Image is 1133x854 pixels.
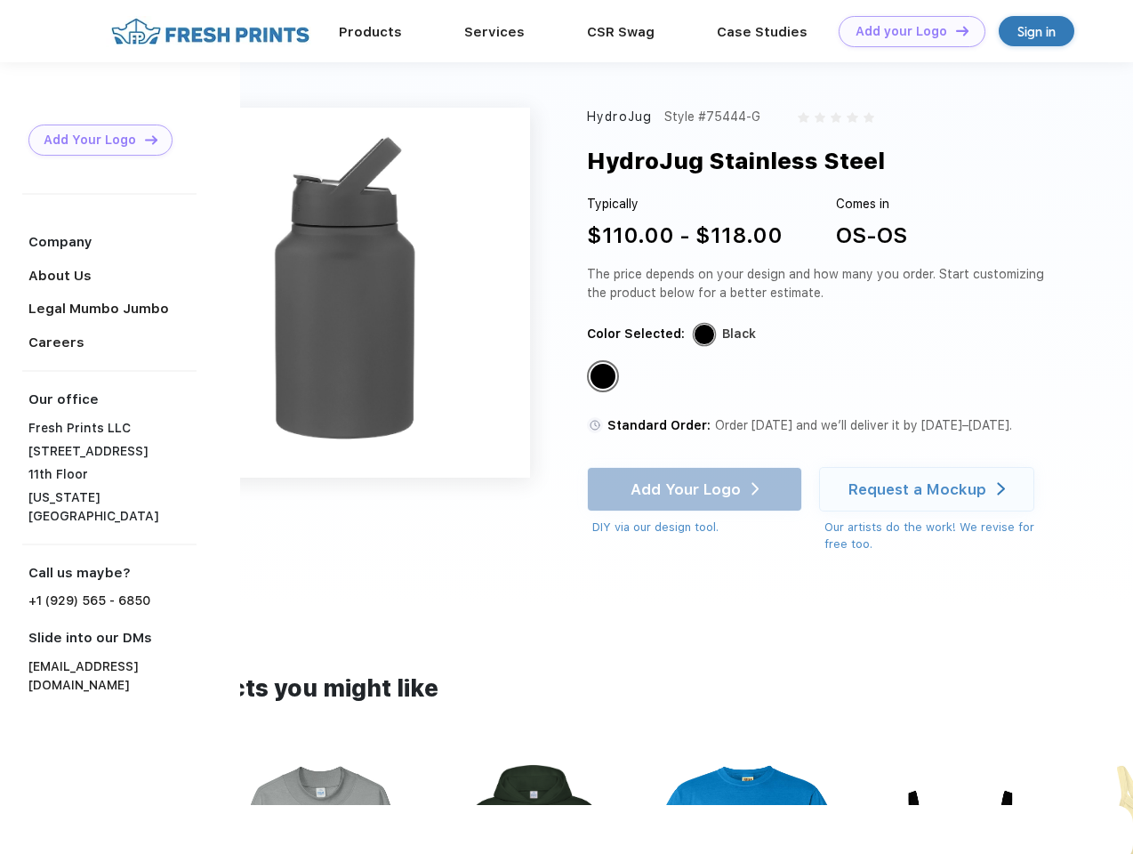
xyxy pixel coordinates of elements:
div: Style #75444-G [664,108,760,126]
div: Typically [587,195,783,213]
img: func=resize&h=640 [160,108,530,478]
div: Add Your Logo [44,133,136,148]
a: Legal Mumbo Jumbo [28,301,169,317]
a: +1 (929) 565 - 6850 [28,592,150,610]
div: HydroJug [587,108,652,126]
span: Order [DATE] and we’ll deliver it by [DATE]–[DATE]. [715,418,1012,432]
div: [STREET_ADDRESS] [28,442,197,461]
img: gray_star.svg [815,112,825,123]
div: Add your Logo [856,24,947,39]
img: standard order [587,417,603,433]
div: Comes in [836,195,907,213]
a: [EMAIL_ADDRESS][DOMAIN_NAME] [28,657,197,695]
img: gray_star.svg [831,112,841,123]
img: gray_star.svg [864,112,874,123]
div: Slide into our DMs [28,628,197,649]
img: gray_star.svg [798,112,808,123]
div: Fresh Prints LLC [28,419,197,438]
div: Color Selected: [587,325,685,343]
div: Other products you might like [86,672,1046,706]
div: The price depends on your design and how many you order. Start customizing the product below for ... [587,265,1051,302]
img: fo%20logo%202.webp [106,16,315,47]
img: DT [145,135,157,145]
div: Company [28,232,197,253]
div: Black [722,325,756,343]
div: [US_STATE][GEOGRAPHIC_DATA] [28,488,197,526]
img: gray_star.svg [847,112,857,123]
div: DIY via our design tool. [592,519,802,536]
div: 11th Floor [28,465,197,484]
a: Sign in [999,16,1074,46]
div: HydroJug Stainless Steel [587,144,885,178]
img: white arrow [997,482,1005,495]
div: $110.00 - $118.00 [587,220,783,252]
div: Our artists do the work! We revise for free too. [824,519,1051,553]
div: Call us maybe? [28,563,197,584]
div: Our office [28,390,197,410]
span: Standard Order: [607,418,711,432]
a: Products [339,24,402,40]
div: Black [591,364,615,389]
a: About Us [28,268,92,284]
div: Request a Mockup [848,480,986,498]
a: Careers [28,334,84,350]
div: Sign in [1017,21,1056,42]
img: DT [956,26,968,36]
div: OS-OS [836,220,907,252]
